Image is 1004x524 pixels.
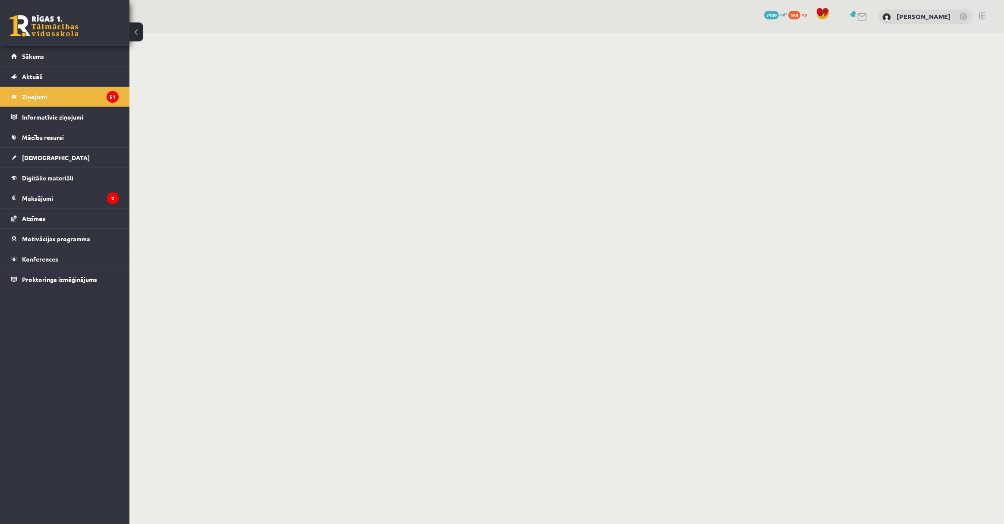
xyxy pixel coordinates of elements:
[22,275,97,283] span: Proktoringa izmēģinājums
[11,188,119,208] a: Maksājumi2
[11,269,119,289] a: Proktoringa izmēģinājums
[22,174,73,182] span: Digitālie materiāli
[22,87,119,107] legend: Ziņojumi
[788,11,800,19] span: 164
[22,133,64,141] span: Mācību resursi
[764,11,779,19] span: 7309
[11,148,119,167] a: [DEMOGRAPHIC_DATA]
[11,107,119,127] a: Informatīvie ziņojumi
[22,255,58,263] span: Konferences
[22,73,43,80] span: Aktuāli
[11,208,119,228] a: Atzīmes
[22,107,119,127] legend: Informatīvie ziņojumi
[22,52,44,60] span: Sākums
[11,87,119,107] a: Ziņojumi51
[897,12,950,21] a: [PERSON_NAME]
[11,127,119,147] a: Mācību resursi
[22,215,45,222] span: Atzīmes
[882,13,891,22] img: Tīna Kante
[11,229,119,249] a: Motivācijas programma
[11,249,119,269] a: Konferences
[22,235,90,243] span: Motivācijas programma
[22,188,119,208] legend: Maksājumi
[802,11,807,18] span: xp
[11,168,119,188] a: Digitālie materiāli
[780,11,787,18] span: mP
[11,66,119,86] a: Aktuāli
[22,154,90,161] span: [DEMOGRAPHIC_DATA]
[764,11,787,18] a: 7309 mP
[107,193,119,204] i: 2
[107,91,119,103] i: 51
[9,15,79,37] a: Rīgas 1. Tālmācības vidusskola
[11,46,119,66] a: Sākums
[788,11,812,18] a: 164 xp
